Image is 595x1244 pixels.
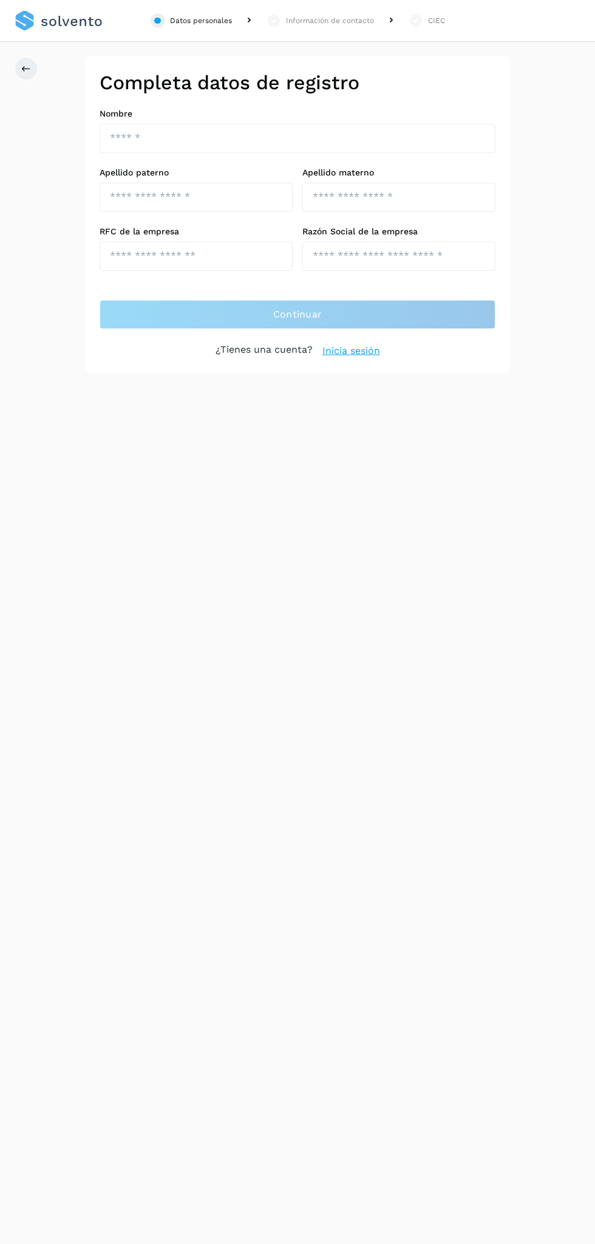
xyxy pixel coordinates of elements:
[100,109,495,119] label: Nombre
[100,168,293,178] label: Apellido paterno
[286,15,374,26] div: Información de contacto
[216,344,313,358] p: ¿Tienes una cuenta?
[428,15,445,26] div: CIEC
[302,226,495,237] label: Razón Social de la empresa
[302,168,495,178] label: Apellido materno
[100,300,495,329] button: Continuar
[273,308,322,321] span: Continuar
[322,344,380,358] a: Inicia sesión
[170,15,232,26] div: Datos personales
[100,226,293,237] label: RFC de la empresa
[100,71,495,94] h2: Completa datos de registro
